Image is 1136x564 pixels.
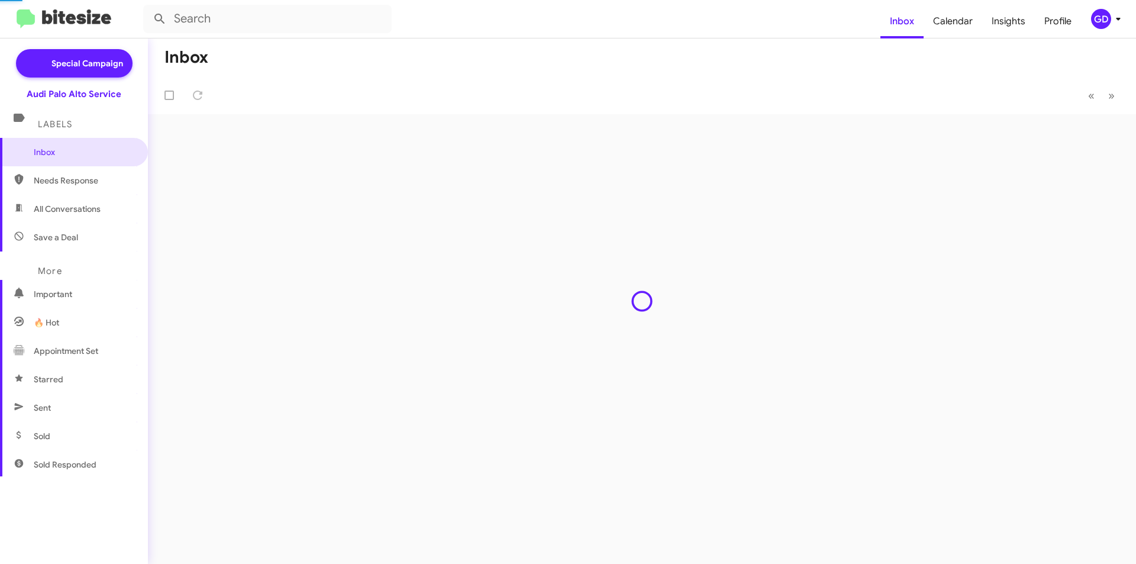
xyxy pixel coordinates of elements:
div: GD [1091,9,1111,29]
span: Labels [38,119,72,130]
div: Audi Palo Alto Service [27,88,121,100]
a: Inbox [880,4,924,38]
span: Inbox [34,146,134,158]
span: 🔥 Hot [34,317,59,328]
span: Needs Response [34,175,134,186]
input: Search [143,5,392,33]
span: » [1108,88,1115,103]
a: Insights [982,4,1035,38]
span: « [1088,88,1095,103]
span: Sent [34,402,51,414]
nav: Page navigation example [1082,83,1122,108]
span: Sold Responded [34,459,96,470]
span: Important [34,288,134,300]
h1: Inbox [164,48,208,67]
a: Calendar [924,4,982,38]
button: GD [1081,9,1123,29]
span: Sold [34,430,50,442]
span: All Conversations [34,203,101,215]
span: Starred [34,373,63,385]
span: Appointment Set [34,345,98,357]
button: Previous [1081,83,1102,108]
a: Special Campaign [16,49,133,78]
a: Profile [1035,4,1081,38]
span: More [38,266,62,276]
span: Special Campaign [51,57,123,69]
span: Save a Deal [34,231,78,243]
button: Next [1101,83,1122,108]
